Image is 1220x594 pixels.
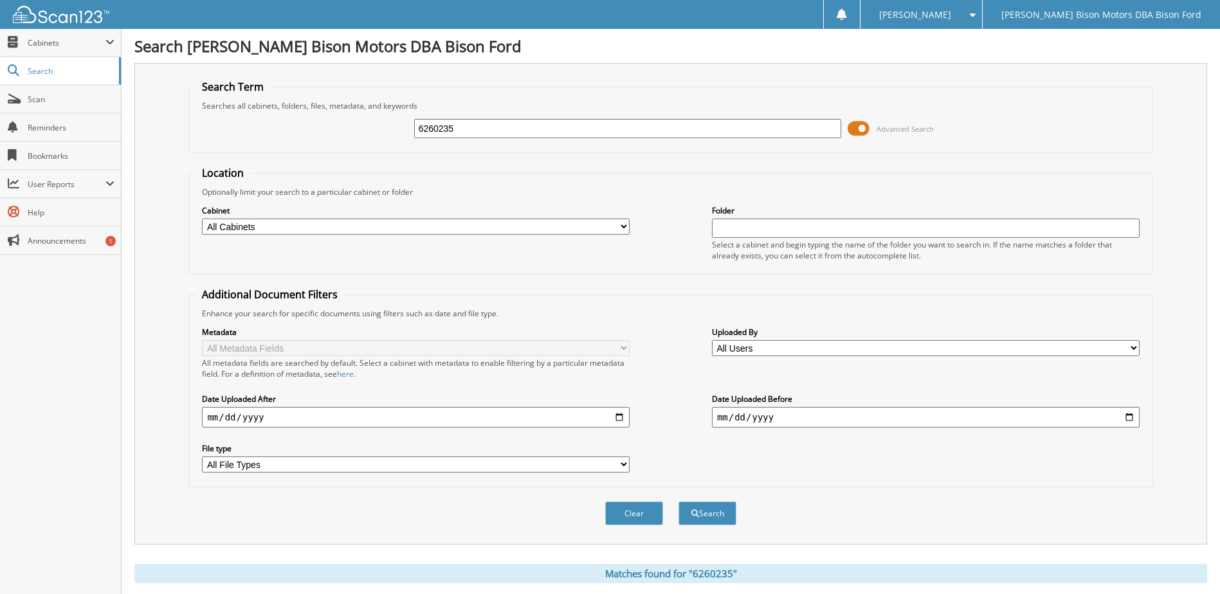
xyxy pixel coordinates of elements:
label: Cabinet [202,205,630,216]
h1: Search [PERSON_NAME] Bison Motors DBA Bison Ford [134,35,1207,57]
div: Searches all cabinets, folders, files, metadata, and keywords [196,100,1145,111]
span: Bookmarks [28,150,114,161]
legend: Search Term [196,80,270,94]
span: Help [28,207,114,218]
span: Cabinets [28,37,105,48]
span: Advanced Search [877,124,934,134]
legend: Location [196,166,250,180]
label: File type [202,443,630,454]
span: Reminders [28,122,114,133]
div: Select a cabinet and begin typing the name of the folder you want to search in. If the name match... [712,239,1140,261]
label: Metadata [202,327,630,337]
span: User Reports [28,179,105,190]
div: Enhance your search for specific documents using filters such as date and file type. [196,308,1145,319]
span: Search [28,66,113,76]
legend: Additional Document Filters [196,287,344,301]
span: Announcements [28,235,114,246]
span: [PERSON_NAME] Bison Motors DBA Bison Ford [1001,11,1201,19]
label: Date Uploaded After [202,393,630,404]
div: Optionally limit your search to a particular cabinet or folder [196,186,1145,197]
label: Folder [712,205,1140,216]
input: end [712,407,1140,428]
a: here [337,368,354,379]
img: scan123-logo-white.svg [13,6,109,23]
label: Uploaded By [712,327,1140,337]
div: All metadata fields are searched by default. Select a cabinet with metadata to enable filtering b... [202,357,630,379]
button: Search [678,501,736,525]
div: 1 [105,236,116,246]
input: start [202,407,630,428]
div: Matches found for "6260235" [134,564,1207,583]
span: [PERSON_NAME] [879,11,951,19]
button: Clear [605,501,663,525]
span: Scan [28,94,114,105]
label: Date Uploaded Before [712,393,1140,404]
